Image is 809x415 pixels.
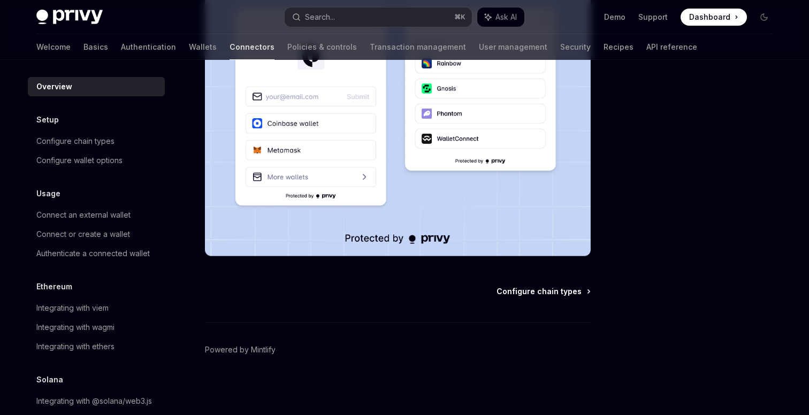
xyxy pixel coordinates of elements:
div: Integrating with viem [36,302,109,314]
a: Integrating with ethers [28,337,165,356]
button: Toggle dark mode [755,9,773,26]
button: Search...⌘K [285,7,472,27]
span: Dashboard [689,12,730,22]
div: Integrating with @solana/web3.js [36,395,152,408]
a: Authenticate a connected wallet [28,244,165,263]
a: Authentication [121,34,176,60]
a: Recipes [604,34,634,60]
div: Configure chain types [36,135,115,148]
div: Search... [305,11,335,24]
a: Connectors [230,34,274,60]
div: Configure wallet options [36,154,123,167]
a: Integrating with wagmi [28,318,165,337]
a: Connect an external wallet [28,205,165,225]
a: User management [479,34,547,60]
a: Support [638,12,668,22]
a: Powered by Mintlify [205,344,276,355]
h5: Setup [36,113,59,126]
h5: Usage [36,187,60,200]
a: Dashboard [681,9,747,26]
div: Connect an external wallet [36,209,131,221]
span: Configure chain types [497,286,582,297]
button: Ask AI [477,7,524,27]
a: Policies & controls [287,34,357,60]
a: Integrating with viem [28,298,165,318]
a: Connect or create a wallet [28,225,165,244]
a: Transaction management [370,34,466,60]
h5: Ethereum [36,280,72,293]
a: API reference [646,34,697,60]
a: Configure chain types [28,132,165,151]
img: dark logo [36,10,103,25]
a: Integrating with @solana/web3.js [28,391,165,411]
div: Overview [36,80,72,93]
a: Basics [83,34,108,60]
a: Wallets [189,34,217,60]
a: Security [560,34,591,60]
h5: Solana [36,373,63,386]
a: Demo [604,12,625,22]
div: Connect or create a wallet [36,228,130,241]
a: Welcome [36,34,71,60]
span: ⌘ K [454,13,465,21]
div: Authenticate a connected wallet [36,247,150,260]
a: Overview [28,77,165,96]
span: Ask AI [495,12,517,22]
div: Integrating with wagmi [36,321,115,334]
div: Integrating with ethers [36,340,115,353]
a: Configure wallet options [28,151,165,170]
a: Configure chain types [497,286,590,297]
